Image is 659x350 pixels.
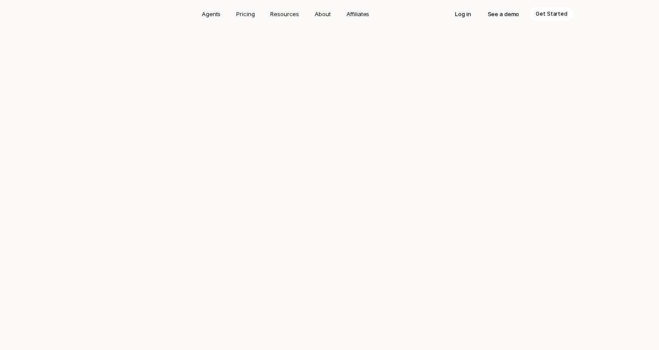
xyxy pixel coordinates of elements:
p: Affiliates [346,10,370,18]
p: About [315,10,330,18]
p: Watch Demo [340,161,374,170]
p: AI Agents to automate the for . From trade intelligence, demand forecasting, lead generation, lea... [207,89,452,146]
p: Pricing [236,10,255,18]
p: See a demo [488,10,520,18]
a: Agents [197,7,226,21]
a: Pricing [231,7,260,21]
a: Get Started [277,158,326,173]
p: Agents [202,10,221,18]
a: See a demo [482,7,526,21]
p: Resources [270,10,299,18]
strong: Manufacturers & Commodity traders [255,102,392,110]
p: Log in [455,10,471,18]
a: Resources [265,7,304,21]
a: About [309,7,336,21]
a: Affiliates [341,7,375,21]
p: Get Started [285,161,318,170]
a: Log in [449,7,477,21]
strong: entire Lead-to-Cash cycle [225,90,416,110]
p: Get Started [536,10,567,18]
h1: AI Agents for Supply Chain Managers [138,54,521,78]
a: Watch Demo [332,158,382,173]
a: Get Started [530,7,574,21]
